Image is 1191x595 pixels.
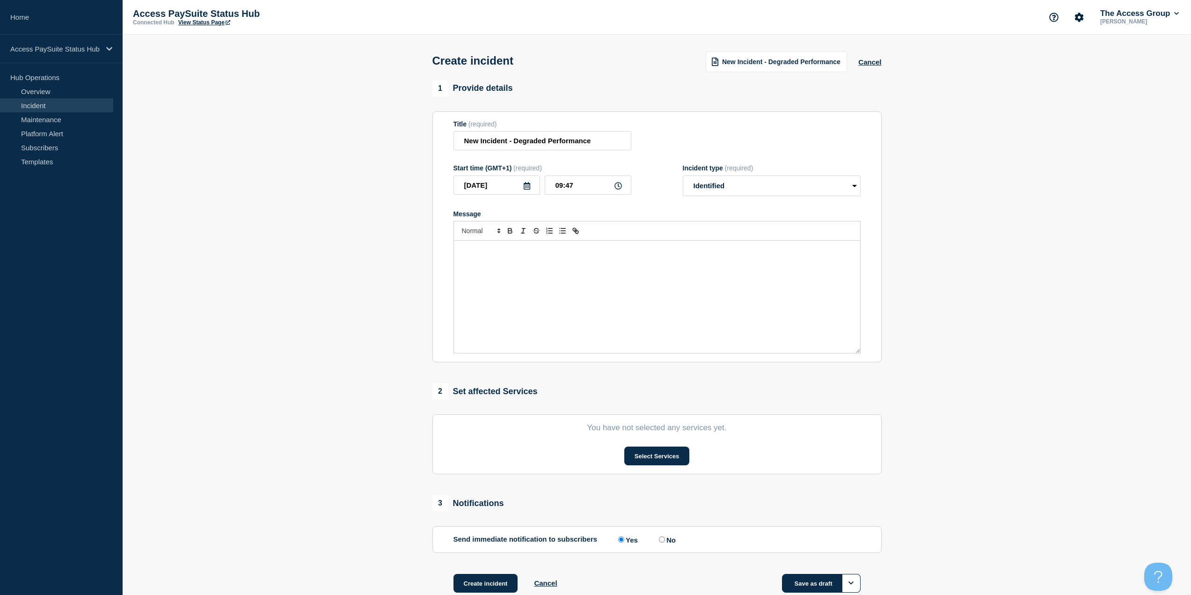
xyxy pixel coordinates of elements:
div: Notifications [432,495,504,511]
button: Cancel [534,579,557,587]
span: Font size [458,225,504,236]
img: template icon [712,58,718,66]
div: Incident type [683,164,861,172]
button: Account settings [1069,7,1089,27]
h1: Create incident [432,54,513,67]
label: Yes [616,535,638,544]
p: Connected Hub [133,19,175,26]
p: Access PaySuite Status Hub [133,8,320,19]
div: Title [453,120,631,128]
span: (required) [468,120,497,128]
p: You have not selected any services yet. [453,423,861,433]
div: Send immediate notification to subscribers [453,535,861,544]
p: Send immediate notification to subscribers [453,535,598,544]
label: No [657,535,676,544]
a: View Status Page [178,19,230,26]
div: Provide details [432,81,513,96]
button: Toggle ordered list [543,225,556,236]
input: HH:MM [545,176,631,195]
button: Options [842,574,861,593]
button: Support [1044,7,1064,27]
button: Toggle link [569,225,582,236]
p: [PERSON_NAME] [1098,18,1181,25]
input: No [659,536,665,543]
button: Toggle italic text [517,225,530,236]
div: Message [454,241,860,353]
button: Save as draft [782,574,861,593]
iframe: Help Scout Beacon - Open [1144,563,1172,591]
div: Start time (GMT+1) [453,164,631,172]
button: Toggle bold text [504,225,517,236]
span: 3 [432,495,448,511]
span: (required) [513,164,542,172]
div: Set affected Services [432,383,538,399]
button: Toggle strikethrough text [530,225,543,236]
div: Message [453,210,861,218]
span: (required) [725,164,753,172]
button: Create incident [453,574,518,593]
span: New Incident - Degraded Performance [722,58,840,66]
button: Toggle bulleted list [556,225,569,236]
button: Select Services [624,447,689,465]
input: Title [453,131,631,150]
span: 2 [432,383,448,399]
input: YYYY-MM-DD [453,176,540,195]
input: Yes [618,536,624,543]
p: Access PaySuite Status Hub [10,45,100,53]
button: Cancel [858,58,881,66]
span: 1 [432,81,448,96]
button: The Access Group [1098,9,1181,18]
select: Incident type [683,176,861,196]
